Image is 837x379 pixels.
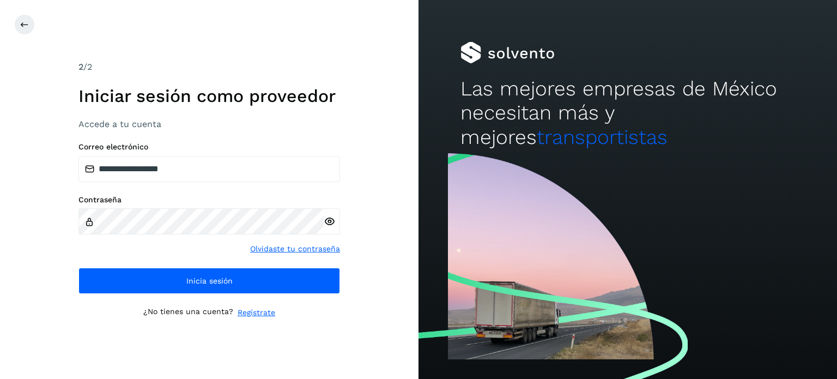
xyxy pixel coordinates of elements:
[250,243,340,255] a: Olvidaste tu contraseña
[238,307,275,318] a: Regístrate
[78,195,340,204] label: Contraseña
[78,61,340,74] div: /2
[78,62,83,72] span: 2
[78,119,340,129] h3: Accede a tu cuenta
[537,125,668,149] span: transportistas
[143,307,233,318] p: ¿No tienes una cuenta?
[186,277,233,285] span: Inicia sesión
[78,268,340,294] button: Inicia sesión
[460,77,795,149] h2: Las mejores empresas de México necesitan más y mejores
[78,142,340,152] label: Correo electrónico
[78,86,340,106] h1: Iniciar sesión como proveedor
